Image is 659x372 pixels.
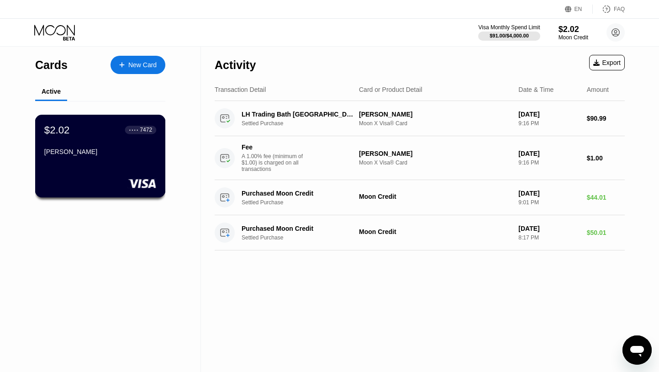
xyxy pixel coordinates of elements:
div: Purchased Moon CreditSettled PurchaseMoon Credit[DATE]9:01 PM$44.01 [215,180,625,215]
div: Fee [242,143,306,151]
div: EN [575,6,582,12]
div: [PERSON_NAME] [359,111,511,118]
div: Export [593,59,621,66]
div: New Card [128,61,157,69]
div: $2.02Moon Credit [559,25,588,41]
div: LH Trading Bath [GEOGRAPHIC_DATA] [242,111,356,118]
div: Moon Credit [559,34,588,41]
div: $44.01 [587,194,625,201]
div: 9:01 PM [518,199,579,206]
div: Active [42,88,61,95]
div: $90.99 [587,115,625,122]
div: Settled Purchase [242,234,365,241]
div: [DATE] [518,111,579,118]
div: Purchased Moon Credit [242,190,356,197]
div: Moon X Visa® Card [359,159,511,166]
div: 9:16 PM [518,120,579,127]
div: [DATE] [518,190,579,197]
div: $91.00 / $4,000.00 [490,33,529,38]
div: EN [565,5,593,14]
div: Transaction Detail [215,86,266,93]
iframe: Button to launch messaging window [622,335,652,365]
div: A 1.00% fee (minimum of $1.00) is charged on all transactions [242,153,310,172]
div: Settled Purchase [242,120,365,127]
div: 7472 [140,127,152,133]
div: [PERSON_NAME] [44,148,156,155]
div: Card or Product Detail [359,86,422,93]
div: Export [589,55,625,70]
div: FAQ [593,5,625,14]
div: Activity [215,58,256,72]
div: 8:17 PM [518,234,579,241]
div: Purchased Moon CreditSettled PurchaseMoon Credit[DATE]8:17 PM$50.01 [215,215,625,250]
div: Date & Time [518,86,554,93]
div: Purchased Moon Credit [242,225,356,232]
div: ● ● ● ● [129,128,138,131]
div: Moon Credit [359,228,511,235]
div: Moon Credit [359,193,511,200]
div: New Card [111,56,165,74]
div: Cards [35,58,68,72]
div: LH Trading Bath [GEOGRAPHIC_DATA]Settled Purchase[PERSON_NAME]Moon X Visa® Card[DATE]9:16 PM$90.99 [215,101,625,136]
div: [PERSON_NAME] [359,150,511,157]
div: FeeA 1.00% fee (minimum of $1.00) is charged on all transactions[PERSON_NAME]Moon X Visa® Card[DA... [215,136,625,180]
div: 9:16 PM [518,159,579,166]
div: $2.02 [559,25,588,34]
div: $50.01 [587,229,625,236]
div: [DATE] [518,150,579,157]
div: Moon X Visa® Card [359,120,511,127]
div: $1.00 [587,154,625,162]
div: FAQ [614,6,625,12]
div: Visa Monthly Spend Limit$91.00/$4,000.00 [478,24,540,41]
div: Amount [587,86,609,93]
div: Settled Purchase [242,199,365,206]
div: $2.02● ● ● ●7472[PERSON_NAME] [36,115,165,197]
div: [DATE] [518,225,579,232]
div: $2.02 [44,124,70,136]
div: Visa Monthly Spend Limit [478,24,540,31]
